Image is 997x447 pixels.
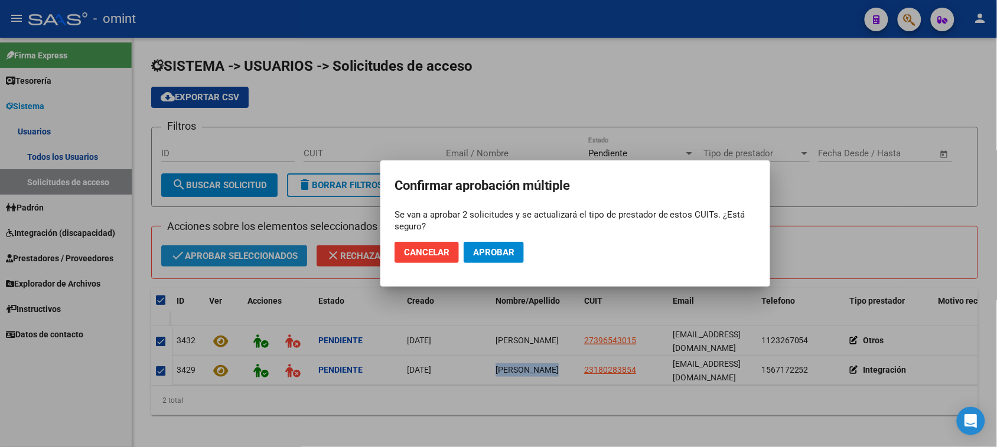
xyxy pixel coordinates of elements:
[957,407,985,435] div: Open Intercom Messenger
[395,242,459,263] button: Cancelar
[404,247,449,258] span: Cancelar
[395,209,756,232] div: Se van a aprobar 2 solicitudes y se actualizará el tipo de prestador de estos CUITs. ¿Está seguro?
[464,242,524,263] button: Aprobar
[473,247,514,258] span: Aprobar
[395,175,756,197] h2: Confirmar aprobación múltiple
